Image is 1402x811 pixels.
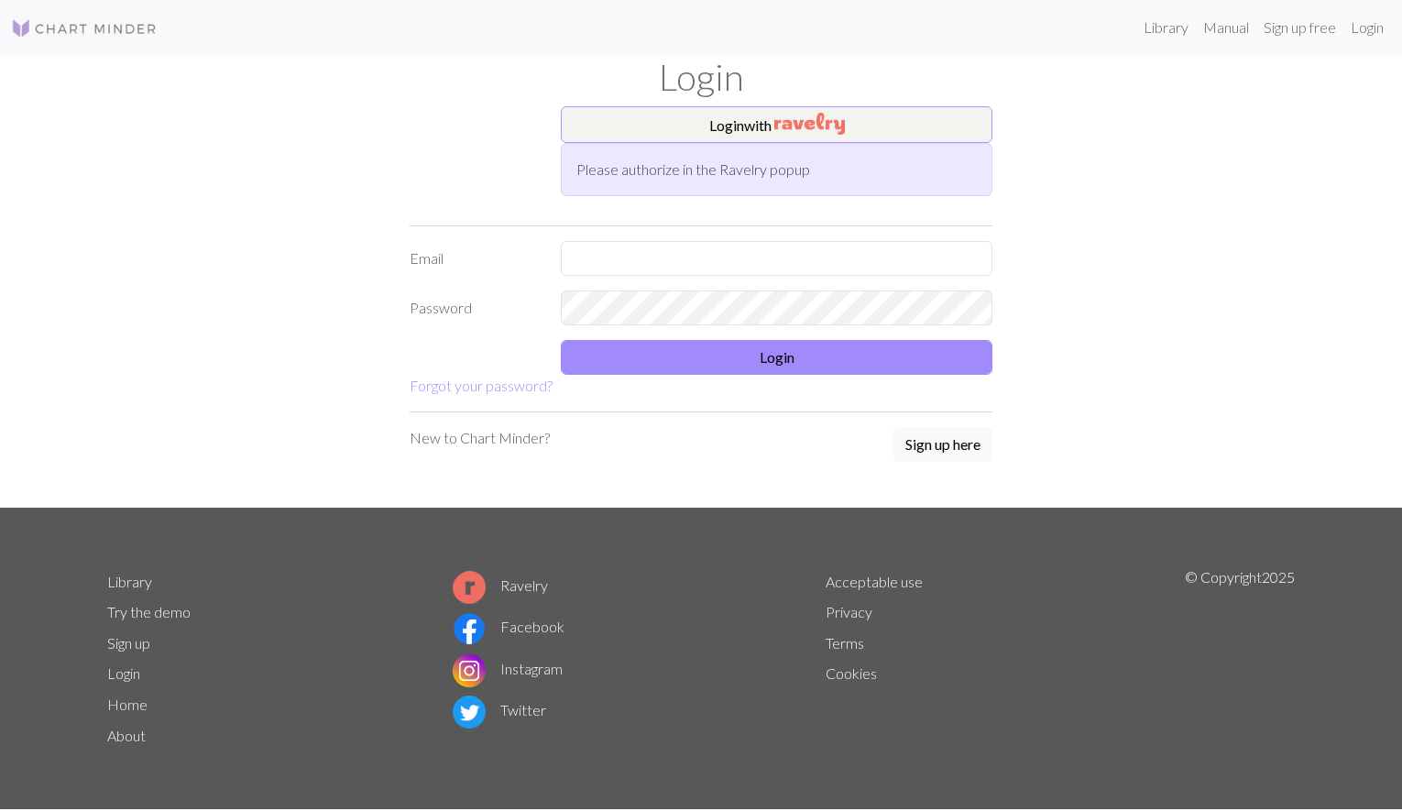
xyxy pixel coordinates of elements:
a: Acceptable use [826,573,923,590]
img: Ravelry [774,113,845,135]
a: Privacy [826,603,872,620]
a: Cookies [826,664,877,682]
a: Facebook [453,618,564,635]
a: Home [107,696,148,713]
a: Library [107,573,152,590]
label: Email [399,241,550,276]
a: About [107,727,146,744]
img: Facebook logo [453,612,486,645]
a: Terms [826,634,864,652]
button: Login [561,340,992,375]
a: Sign up here [893,427,992,464]
a: Forgot your password? [410,377,553,394]
img: Twitter logo [453,696,486,729]
img: Ravelry logo [453,571,486,604]
button: Sign up here [893,427,992,462]
label: Password [399,290,550,325]
p: New to Chart Minder? [410,427,550,449]
a: Try the demo [107,603,191,620]
a: Library [1136,9,1196,46]
a: Manual [1196,9,1256,46]
img: Logo [11,17,158,39]
a: Ravelry [453,576,548,594]
a: Instagram [453,660,563,677]
button: Loginwith [561,106,992,143]
div: Please authorize in the Ravelry popup [561,143,992,196]
a: Twitter [453,701,546,718]
h1: Login [96,55,1306,99]
a: Sign up [107,634,150,652]
a: Login [107,664,140,682]
a: Sign up free [1256,9,1343,46]
p: © Copyright 2025 [1185,566,1295,751]
img: Instagram logo [453,654,486,687]
a: Login [1343,9,1391,46]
